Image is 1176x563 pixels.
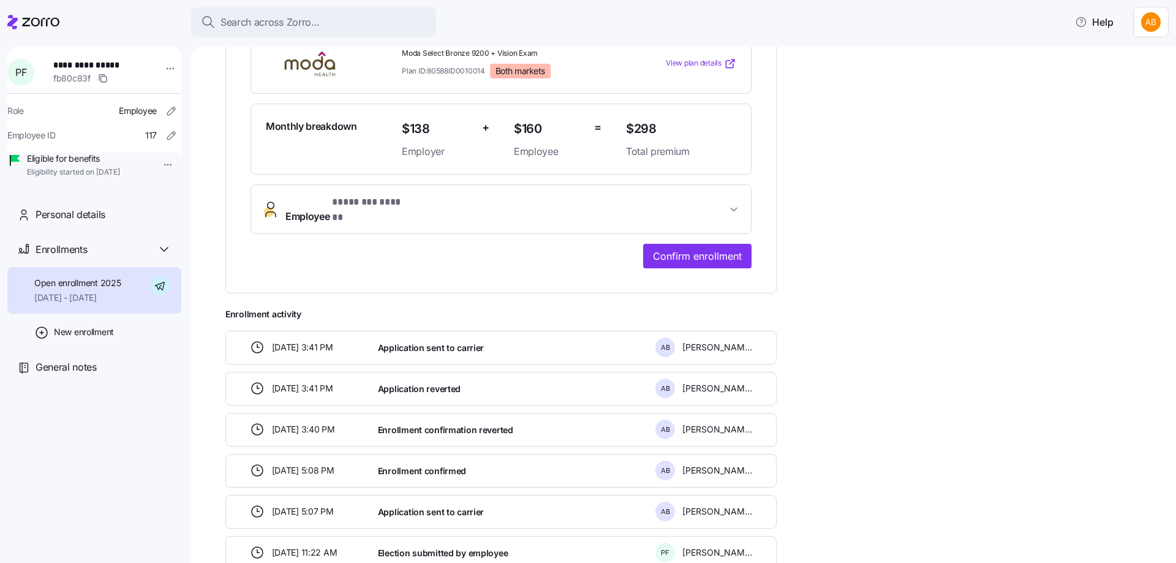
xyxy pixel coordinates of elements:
[7,105,24,117] span: Role
[594,119,601,137] span: =
[682,341,752,353] span: [PERSON_NAME]
[402,144,472,159] span: Employer
[27,167,120,178] span: Eligibility started on [DATE]
[27,153,120,165] span: Eligible for benefits
[626,119,736,139] span: $298
[1075,15,1114,29] span: Help
[682,505,752,518] span: [PERSON_NAME]
[36,360,97,375] span: General notes
[15,67,26,77] span: P F
[378,465,466,477] span: Enrollment confirmed
[661,385,670,392] span: A B
[682,382,752,395] span: [PERSON_NAME]
[661,467,670,474] span: A B
[266,50,354,78] img: Moda Health
[272,546,337,559] span: [DATE] 11:22 AM
[272,382,333,395] span: [DATE] 3:41 PM
[1141,12,1161,32] img: 42a6513890f28a9d591cc60790ab6045
[653,249,742,263] span: Confirm enrollment
[272,423,335,436] span: [DATE] 3:40 PM
[53,72,91,85] span: fb80c83f
[54,326,114,338] span: New enrollment
[272,464,334,477] span: [DATE] 5:08 PM
[378,342,484,354] span: Application sent to carrier
[626,144,736,159] span: Total premium
[378,383,461,395] span: Application reverted
[496,66,545,77] span: Both markets
[682,423,752,436] span: [PERSON_NAME]
[682,546,752,559] span: [PERSON_NAME]
[514,119,584,139] span: $160
[1065,10,1123,34] button: Help
[378,547,508,559] span: Election submitted by employee
[402,48,616,59] span: Moda Select Bronze 9200 + Vision Exam
[378,424,513,436] span: Enrollment confirmation reverted
[661,426,670,433] span: A B
[682,464,752,477] span: [PERSON_NAME]
[36,242,87,257] span: Enrollments
[402,119,472,139] span: $138
[7,129,56,142] span: Employee ID
[221,15,320,30] span: Search across Zorro...
[266,119,357,134] span: Monthly breakdown
[272,341,333,353] span: [DATE] 3:41 PM
[191,7,436,37] button: Search across Zorro...
[34,292,121,304] span: [DATE] - [DATE]
[36,207,105,222] span: Personal details
[643,244,752,268] button: Confirm enrollment
[378,506,484,518] span: Application sent to carrier
[666,58,722,69] span: View plan details
[119,105,157,117] span: Employee
[145,129,157,142] span: 117
[661,344,670,351] span: A B
[34,277,121,289] span: Open enrollment 2025
[661,550,669,556] span: P F
[661,508,670,515] span: A B
[402,66,485,76] span: Plan ID: 80588ID0010014
[272,505,334,518] span: [DATE] 5:07 PM
[666,58,736,70] a: View plan details
[514,144,584,159] span: Employee
[225,308,777,320] span: Enrollment activity
[285,195,402,224] span: Employee
[482,119,489,137] span: +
